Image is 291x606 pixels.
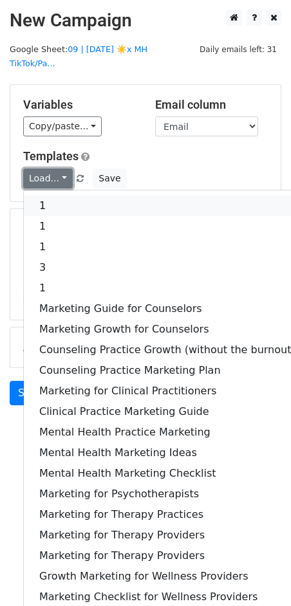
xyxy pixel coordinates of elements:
[23,98,136,112] h5: Variables
[195,42,281,57] span: Daily emails left: 31
[227,544,291,606] iframe: Chat Widget
[155,98,268,112] h5: Email column
[10,381,52,405] a: Send
[195,44,281,54] a: Daily emails left: 31
[10,44,147,69] a: 09 | [DATE] ☀️x MH TikTok/Pa...
[10,10,281,32] h2: New Campaign
[23,116,102,136] a: Copy/paste...
[93,169,126,188] button: Save
[23,169,73,188] a: Load...
[10,44,147,69] small: Google Sheet:
[23,149,79,163] a: Templates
